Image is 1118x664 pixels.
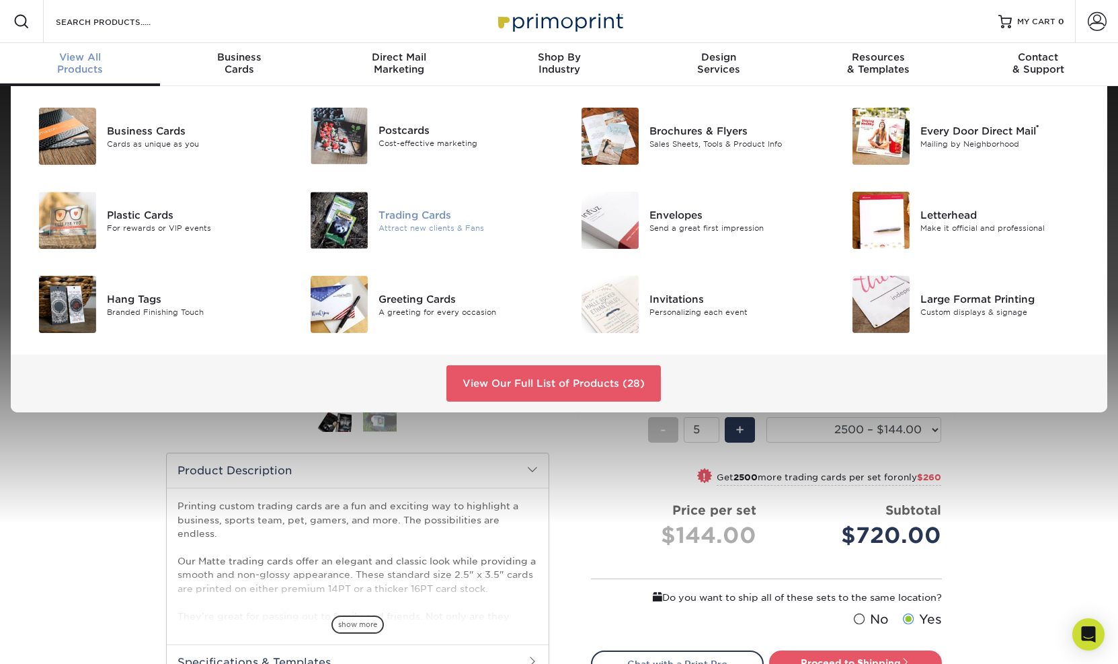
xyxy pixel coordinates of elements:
div: Industry [479,51,639,75]
a: Resources& Templates [799,43,959,86]
a: Every Door Direct Mail Every Door Direct Mail® Mailing by Neighborhood [840,102,1091,170]
div: Greeting Cards [378,291,549,306]
span: Resources [799,51,959,63]
div: Branded Finishing Touch [107,306,278,318]
div: Postcards [378,123,549,138]
img: Envelopes [582,192,639,249]
div: Mailing by Neighborhood [920,138,1091,149]
div: Cards as unique as you [107,138,278,149]
img: Trading Cards [311,192,368,249]
div: Services [639,51,799,75]
a: DesignServices [639,43,799,86]
div: A greeting for every occasion [378,306,549,318]
span: Shop By [479,51,639,63]
div: Invitations [649,291,820,306]
a: Invitations Invitations Personalizing each event [569,270,820,338]
div: Personalizing each event [649,306,820,318]
span: 0 [1058,17,1064,26]
div: Hang Tags [107,291,278,306]
a: Business Cards Business Cards Cards as unique as you [27,102,278,170]
img: Primoprint [492,7,627,36]
input: SEARCH PRODUCTS..... [54,13,186,30]
a: Large Format Printing Large Format Printing Custom displays & signage [840,270,1091,338]
div: Make it official and professional [920,222,1091,233]
a: BusinessCards [160,43,320,86]
sup: ® [1036,123,1039,133]
img: Business Cards [39,108,96,165]
div: Plastic Cards [107,207,278,222]
div: & Templates [799,51,959,75]
a: Greeting Cards Greeting Cards A greeting for every occasion [298,270,549,338]
a: Brochures & Flyers Brochures & Flyers Sales Sheets, Tools & Product Info [569,102,820,170]
a: Shop ByIndustry [479,43,639,86]
div: & Support [958,51,1118,75]
div: Large Format Printing [920,291,1091,306]
img: Letterhead [852,192,910,249]
div: Letterhead [920,207,1091,222]
div: Send a great first impression [649,222,820,233]
a: Plastic Cards Plastic Cards For rewards or VIP events [27,186,278,254]
a: Letterhead Letterhead Make it official and professional [840,186,1091,254]
a: Contact& Support [958,43,1118,86]
a: Hang Tags Hang Tags Branded Finishing Touch [27,270,278,338]
div: Marketing [319,51,479,75]
div: Every Door Direct Mail [920,123,1091,138]
a: View Our Full List of Products (28) [446,365,661,402]
span: Direct Mail [319,51,479,63]
div: Custom displays & signage [920,306,1091,318]
label: Yes [900,610,942,629]
div: Envelopes [649,207,820,222]
div: Open Intercom Messenger [1072,618,1105,651]
span: show more [331,616,384,634]
div: Sales Sheets, Tools & Product Info [649,138,820,149]
a: Direct MailMarketing [319,43,479,86]
div: Trading Cards [378,207,549,222]
label: No [850,610,889,629]
div: Cards [160,51,320,75]
img: Brochures & Flyers [582,108,639,165]
a: Postcards Postcards Cost-effective marketing [298,102,549,170]
img: Plastic Cards [39,192,96,249]
div: Attract new clients & Fans [378,222,549,233]
span: MY CART [1017,16,1055,28]
div: Cost-effective marketing [378,138,549,149]
div: Do you want to ship all of these sets to the same location? [591,590,942,605]
a: Envelopes Envelopes Send a great first impression [569,186,820,254]
div: $720.00 [776,519,941,552]
span: Contact [958,51,1118,63]
div: Business Cards [107,123,278,138]
span: Design [639,51,799,63]
div: Brochures & Flyers [649,123,820,138]
a: Trading Cards Trading Cards Attract new clients & Fans [298,186,549,254]
img: Invitations [582,276,639,333]
span: Business [160,51,320,63]
img: Greeting Cards [311,276,368,333]
div: For rewards or VIP events [107,222,278,233]
img: Postcards [311,108,368,164]
img: Hang Tags [39,276,96,333]
img: Large Format Printing [852,276,910,333]
img: Every Door Direct Mail [852,108,910,165]
div: $144.00 [602,519,756,552]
